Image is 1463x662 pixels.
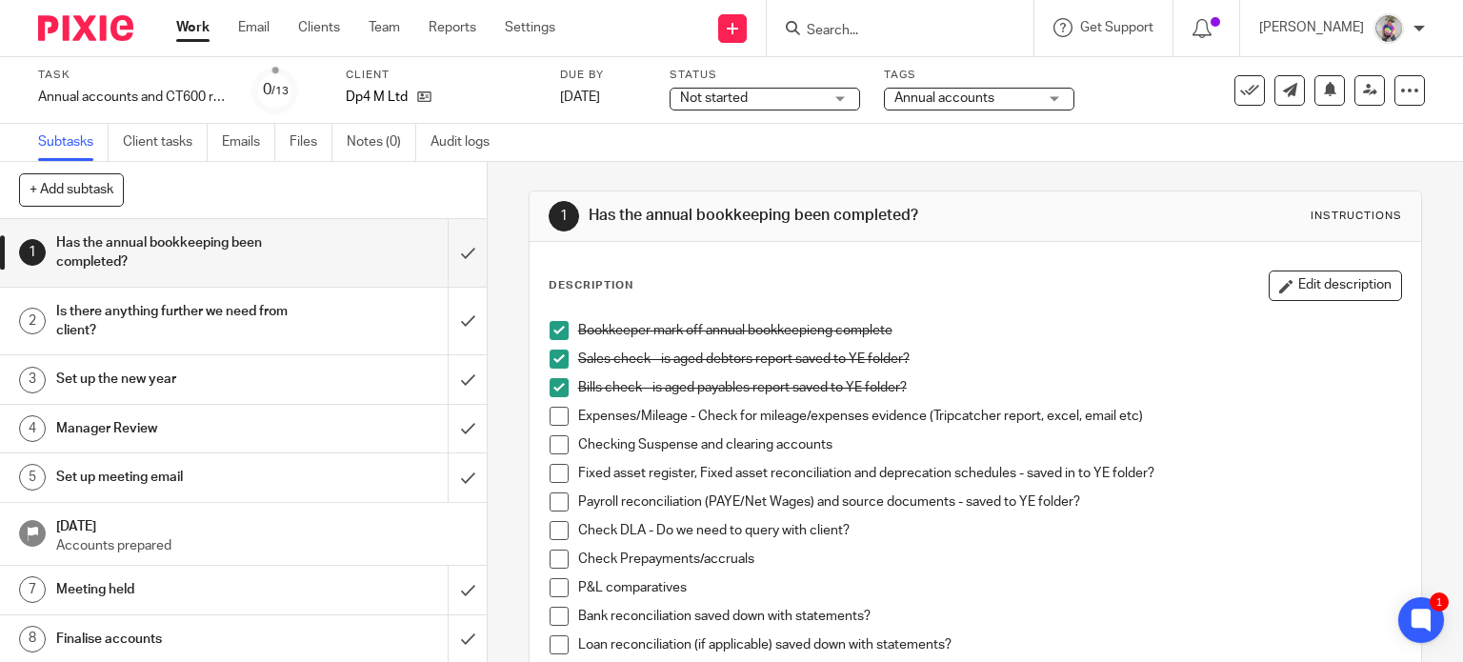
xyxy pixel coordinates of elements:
p: Check Prepayments/accruals [578,550,1402,569]
p: Loan reconciliation (if applicable) saved down with statements? [578,635,1402,654]
img: Pixie [38,15,133,41]
p: Sales check - is aged debtors report saved to YE folder? [578,350,1402,369]
label: Status [670,68,860,83]
div: 1 [1430,592,1449,612]
button: Edit description [1269,271,1402,301]
label: Client [346,68,536,83]
p: Fixed asset register, Fixed asset reconciliation and deprecation schedules - saved in to YE folder? [578,464,1402,483]
a: Team [369,18,400,37]
p: Bookkeeper mark off annual bookkeepieng complete [578,321,1402,340]
a: Notes (0) [347,124,416,161]
p: Bills check - is aged payables report saved to YE folder? [578,378,1402,397]
h1: Finalise accounts [56,625,305,653]
p: Description [549,278,633,293]
p: Expenses/Mileage - Check for mileage/expenses evidence (Tripcatcher report, excel, email etc) [578,407,1402,426]
span: Not started [680,91,748,105]
div: 4 [19,415,46,442]
div: 0 [263,79,289,101]
div: Instructions [1311,209,1402,224]
div: 7 [19,576,46,603]
div: 3 [19,367,46,393]
p: [PERSON_NAME] [1259,18,1364,37]
div: 1 [549,201,579,231]
a: Email [238,18,270,37]
div: Annual accounts and CT600 return [38,88,229,107]
p: Payroll reconciliation (PAYE/Net Wages) and source documents - saved to YE folder? [578,492,1402,512]
p: Check DLA - Do we need to query with client? [578,521,1402,540]
p: Accounts prepared [56,536,468,555]
a: Client tasks [123,124,208,161]
p: Dp4 M Ltd [346,88,408,107]
a: Subtasks [38,124,109,161]
button: + Add subtask [19,173,124,206]
span: Get Support [1080,21,1153,34]
div: 5 [19,464,46,491]
a: Clients [298,18,340,37]
p: Bank reconciliation saved down with statements? [578,607,1402,626]
span: Annual accounts [894,91,994,105]
label: Due by [560,68,646,83]
a: Emails [222,124,275,161]
div: 2 [19,308,46,334]
h1: Set up meeting email [56,463,305,491]
p: P&L comparatives [578,578,1402,597]
h1: Meeting held [56,575,305,604]
p: Checking Suspense and clearing accounts [578,435,1402,454]
input: Search [805,23,976,40]
label: Tags [884,68,1074,83]
a: Settings [505,18,555,37]
div: 1 [19,239,46,266]
h1: Has the annual bookkeeping been completed? [589,206,1015,226]
h1: Is there anything further we need from client? [56,297,305,346]
a: Work [176,18,210,37]
h1: [DATE] [56,512,468,536]
h1: Has the annual bookkeeping been completed? [56,229,305,277]
div: 8 [19,626,46,652]
a: Files [290,124,332,161]
h1: Set up the new year [56,365,305,393]
img: DBTieDye.jpg [1373,13,1404,44]
h1: Manager Review [56,414,305,443]
label: Task [38,68,229,83]
a: Audit logs [431,124,504,161]
a: Reports [429,18,476,37]
span: [DATE] [560,90,600,104]
small: /13 [271,86,289,96]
